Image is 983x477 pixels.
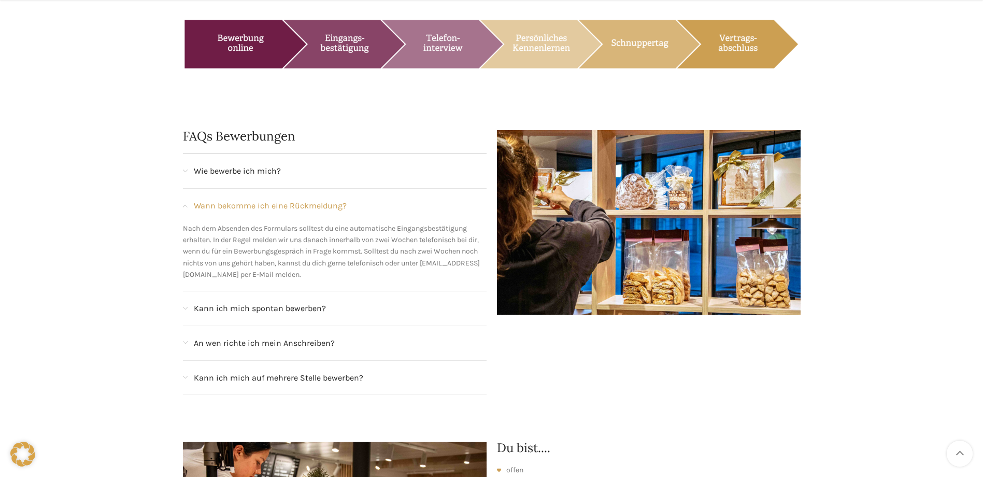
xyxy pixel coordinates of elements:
[194,371,363,385] span: Kann ich mich auf mehrere Stelle bewerben?
[183,223,487,281] p: Nach dem Absenden des Formulars solltest du eine automatische Eingangsbestätigung erhalten. In de...
[947,441,973,467] a: Scroll to top button
[194,302,326,315] span: Kann ich mich spontan bewerben?
[183,130,487,143] h2: FAQs Bewerbungen
[194,199,347,213] span: Wann bekomme ich eine Rückmeldung?
[194,164,281,178] span: Wie bewerbe ich mich?
[497,442,801,454] h2: Du bist....
[506,465,523,476] span: offen
[194,336,335,350] span: An wen richte ich mein Anschreiben?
